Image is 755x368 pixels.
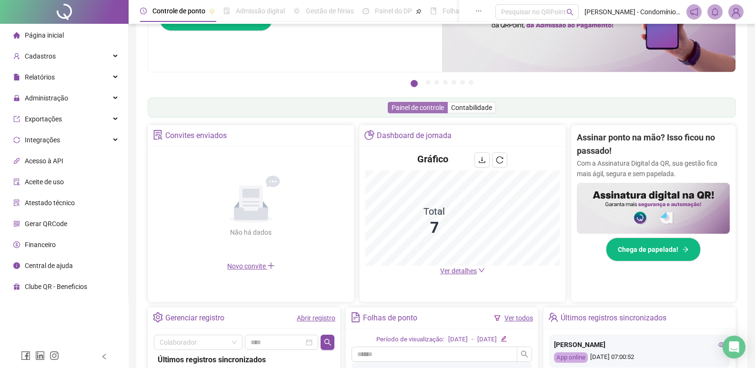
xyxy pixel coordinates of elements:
[236,7,285,15] span: Admissão digital
[35,351,45,360] span: linkedin
[13,283,20,290] span: gift
[13,158,20,164] span: api
[521,350,528,358] span: search
[469,80,473,85] button: 7
[478,156,486,164] span: download
[472,335,473,345] div: -
[443,7,503,15] span: Folha de pagamento
[13,262,20,269] span: info-circle
[13,116,20,122] span: export
[21,351,30,360] span: facebook
[227,262,275,270] span: Novo convite
[723,336,745,358] div: Open Intercom Messenger
[440,267,477,275] span: Ver detalhes
[718,341,725,348] span: eye
[411,80,418,87] button: 1
[554,339,725,350] div: [PERSON_NAME]
[25,199,75,207] span: Atestado técnico
[430,8,437,14] span: book
[478,267,485,274] span: down
[377,128,452,144] div: Dashboard de jornada
[25,220,67,228] span: Gerar QRCode
[475,8,482,14] span: ellipsis
[223,8,230,14] span: file-done
[13,74,20,80] span: file
[426,80,431,85] button: 2
[577,158,730,179] p: Com a Assinatura Digital da QR, sua gestão fica mais ágil, segura e sem papelada.
[584,7,681,17] span: [PERSON_NAME] - Condomínio Residencial Santa Teresa
[25,262,73,269] span: Central de ajuda
[50,351,59,360] span: instagram
[451,104,492,111] span: Contabilidade
[13,241,20,248] span: dollar
[566,9,574,16] span: search
[13,137,20,143] span: sync
[554,352,588,363] div: App online
[618,244,678,255] span: Chega de papelada!
[158,354,331,366] div: Últimos registros sincronizados
[25,52,56,60] span: Cadastros
[13,179,20,185] span: audit
[452,80,456,85] button: 5
[13,95,20,101] span: lock
[494,315,501,321] span: filter
[440,267,485,275] a: Ver detalhes down
[153,312,163,322] span: setting
[606,238,701,261] button: Chega de papelada!
[165,128,227,144] div: Convites enviados
[324,338,332,346] span: search
[13,220,20,227] span: qrcode
[25,178,64,186] span: Aceite de uso
[477,335,497,345] div: [DATE]
[448,335,468,345] div: [DATE]
[416,9,422,14] span: pushpin
[267,262,275,269] span: plus
[376,335,444,345] div: Período de visualização:
[25,31,64,39] span: Página inicial
[153,130,163,140] span: solution
[501,336,507,342] span: edit
[13,199,20,206] span: solution
[434,80,439,85] button: 3
[207,227,295,238] div: Não há dados
[209,9,215,14] span: pushpin
[25,115,62,123] span: Exportações
[351,312,361,322] span: file-text
[297,314,335,322] a: Abrir registro
[293,8,300,14] span: sun
[25,136,60,144] span: Integrações
[363,310,417,326] div: Folhas de ponto
[443,80,448,85] button: 4
[375,7,412,15] span: Painel do DP
[729,5,743,19] img: 90824
[25,157,63,165] span: Acesso à API
[690,8,698,16] span: notification
[25,73,55,81] span: Relatórios
[460,80,465,85] button: 6
[496,156,503,164] span: reload
[140,8,147,14] span: clock-circle
[561,310,666,326] div: Últimos registros sincronizados
[504,314,533,322] a: Ver todos
[548,312,558,322] span: team
[306,7,354,15] span: Gestão de férias
[364,130,374,140] span: pie-chart
[711,8,719,16] span: bell
[101,353,108,360] span: left
[577,131,730,158] h2: Assinar ponto na mão? Isso ficou no passado!
[577,183,730,234] img: banner%2F02c71560-61a6-44d4-94b9-c8ab97240462.png
[417,152,448,166] h4: Gráfico
[13,32,20,39] span: home
[362,8,369,14] span: dashboard
[392,104,444,111] span: Painel de controle
[554,352,725,363] div: [DATE] 07:00:52
[25,241,56,249] span: Financeiro
[682,246,689,253] span: arrow-right
[25,94,68,102] span: Administração
[152,7,205,15] span: Controle de ponto
[25,283,87,290] span: Clube QR - Beneficios
[13,53,20,60] span: user-add
[165,310,224,326] div: Gerenciar registro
